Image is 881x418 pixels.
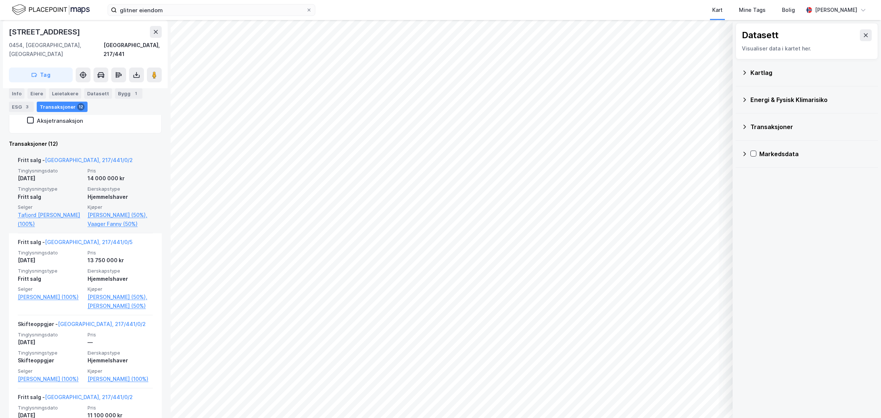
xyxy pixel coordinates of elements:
div: 0454, [GEOGRAPHIC_DATA], [GEOGRAPHIC_DATA] [9,41,103,59]
div: [PERSON_NAME] [815,6,857,14]
div: Info [9,88,24,99]
span: Selger [18,204,83,210]
span: Kjøper [88,204,153,210]
a: [PERSON_NAME] (50%), [88,293,153,302]
span: Pris [88,168,153,174]
span: Eierskapstype [88,186,153,192]
a: [PERSON_NAME] (100%) [88,375,153,384]
div: Hjemmelshaver [88,274,153,283]
input: Søk på adresse, matrikkel, gårdeiere, leietakere eller personer [117,4,306,16]
div: Skifteoppgjør - [18,320,146,332]
span: Tinglysningstype [18,268,83,274]
div: Bolig [782,6,795,14]
a: [PERSON_NAME] (50%), [88,211,153,220]
span: Tinglysningstype [18,350,83,356]
div: — [88,338,153,347]
div: 14 000 000 kr [88,174,153,183]
div: 13 750 000 kr [88,256,153,265]
span: Kjøper [88,368,153,374]
div: Transaksjoner [37,102,88,112]
span: Tinglysningsdato [18,405,83,411]
span: Selger [18,286,83,292]
div: Markedsdata [759,149,872,158]
a: [GEOGRAPHIC_DATA], 217/441/0/2 [45,394,133,400]
div: Visualiser data i kartet her. [742,44,872,53]
div: ESG [9,102,34,112]
a: [PERSON_NAME] (100%) [18,375,83,384]
span: Eierskapstype [88,350,153,356]
span: Pris [88,332,153,338]
div: Fritt salg - [18,156,133,168]
img: logo.f888ab2527a4732fd821a326f86c7f29.svg [12,3,90,16]
div: Energi & Fysisk Klimarisiko [750,95,872,104]
div: [DATE] [18,174,83,183]
div: Fritt salg [18,192,83,201]
div: 12 [77,103,85,111]
a: [GEOGRAPHIC_DATA], 217/441/0/2 [45,157,133,163]
div: Mine Tags [739,6,766,14]
a: Tafjord [PERSON_NAME] (100%) [18,211,83,228]
div: Datasett [84,88,112,99]
span: Kjøper [88,286,153,292]
div: [STREET_ADDRESS] [9,26,82,38]
span: Tinglysningsdato [18,332,83,338]
a: [GEOGRAPHIC_DATA], 217/441/0/5 [45,239,132,245]
div: Datasett [742,29,779,41]
a: [PERSON_NAME] (100%) [18,293,83,302]
div: Aksjetransaksjon [37,117,83,124]
div: 3 [23,103,31,111]
a: [GEOGRAPHIC_DATA], 217/441/0/2 [58,321,146,327]
div: Hjemmelshaver [88,356,153,365]
div: Fritt salg - [18,238,132,250]
div: 1 [132,90,139,97]
span: Pris [88,405,153,411]
a: [PERSON_NAME] (50%) [88,302,153,310]
div: [DATE] [18,338,83,347]
span: Tinglysningstype [18,186,83,192]
a: Vaager Fanny (50%) [88,220,153,228]
div: Leietakere [49,88,81,99]
span: Selger [18,368,83,374]
button: Tag [9,68,73,82]
div: Eiere [27,88,46,99]
div: Hjemmelshaver [88,192,153,201]
div: Kartlag [750,68,872,77]
div: Kart [712,6,723,14]
span: Pris [88,250,153,256]
div: Bygg [115,88,142,99]
div: Skifteoppgjør [18,356,83,365]
div: Fritt salg [18,274,83,283]
span: Eierskapstype [88,268,153,274]
div: Transaksjoner [750,122,872,131]
div: Transaksjoner (12) [9,139,162,148]
div: [GEOGRAPHIC_DATA], 217/441 [103,41,162,59]
iframe: Chat Widget [844,382,881,418]
span: Tinglysningsdato [18,168,83,174]
span: Tinglysningsdato [18,250,83,256]
div: [DATE] [18,256,83,265]
div: Fritt salg - [18,393,133,405]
